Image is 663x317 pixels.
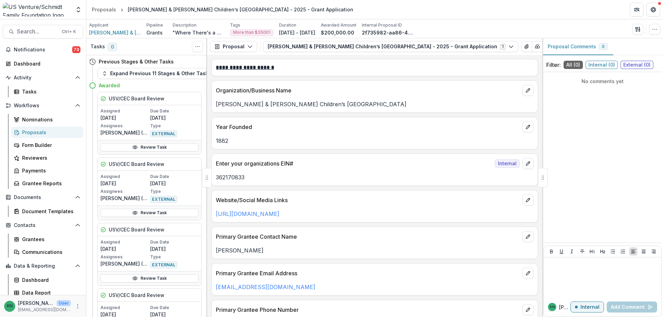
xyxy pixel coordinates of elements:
p: Awarded Amount [321,22,356,28]
span: Data & Reporting [14,263,72,269]
p: [DATE] [150,180,199,187]
p: [PERSON_NAME] [559,304,570,311]
nav: breadcrumb [89,4,356,14]
span: EXTERNAL [150,261,177,268]
a: Review Task [100,143,199,151]
div: Nominations [22,116,78,123]
div: Proposals [92,6,116,13]
img: US Venture/Schmidt Family Foundation logo [3,3,71,17]
button: Italicize [568,247,576,256]
span: 73 [72,46,80,53]
p: Due Date [150,174,199,180]
span: External ( 0 ) [621,61,653,69]
p: [EMAIL_ADDRESS][DOMAIN_NAME] [18,307,71,313]
button: Underline [557,247,566,256]
p: [DATE] [100,180,149,187]
button: Expand Previous 11 Stages & Other Tasks [97,68,215,79]
button: edit [522,268,534,279]
button: Strike [578,247,586,256]
button: Internal [570,301,604,313]
button: Bullet List [609,247,617,256]
p: Assigned [100,174,149,180]
div: Data Report [22,289,78,296]
p: "Where There's a Will, There's a Way" Endowed Fund Matching Grant to be paid $100,000 in [DATE] a... [173,29,224,36]
span: EXTERNAL [150,196,177,203]
div: Payments [22,167,78,174]
p: Assignees [100,254,149,260]
div: Reviewers [22,154,78,161]
p: Assignees [100,123,149,129]
a: [PERSON_NAME] & [PERSON_NAME] Children’s [GEOGRAPHIC_DATA] [89,29,141,36]
p: Assignees [100,188,149,195]
button: Notifications73 [3,44,83,55]
a: Dashboard [11,274,83,286]
button: Align Center [640,247,648,256]
p: [DATE] [100,114,149,121]
p: [PERSON_NAME] & [PERSON_NAME] Children’s [GEOGRAPHIC_DATA] [216,100,534,108]
button: Bold [547,247,556,256]
div: Document Templates [22,208,78,215]
p: Internal Proposal ID [362,22,402,28]
div: Katrina Nelson [7,304,13,308]
p: Primary Grantee Contact Name [216,232,520,241]
button: Open Documents [3,192,83,203]
a: Review Task [100,209,199,217]
div: Grantees [22,236,78,243]
p: Applicant [89,22,108,28]
button: Open Activity [3,72,83,83]
button: edit [522,85,534,96]
p: Filter: [546,61,561,69]
p: Duration [279,22,296,28]
p: [PERSON_NAME] ([EMAIL_ADDRESS][DOMAIN_NAME]) [100,129,149,136]
a: Dashboard [3,58,83,69]
p: No comments yet [546,78,659,85]
button: Toggle View Cancelled Tasks [192,41,203,52]
h5: USV/CEC Board Review [109,226,164,233]
button: Proposal Comments [542,38,613,55]
h3: Tasks [90,44,105,50]
p: Type [150,123,199,129]
p: Due Date [150,108,199,114]
h5: USV/CEC Board Review [109,160,164,168]
p: Description [173,22,196,28]
button: Align Right [650,247,658,256]
button: Get Help [646,3,660,17]
button: View Attached Files [521,41,532,52]
button: [PERSON_NAME] & [PERSON_NAME] Children’s [GEOGRAPHIC_DATA] - 2025 - Grant Application1 [263,41,518,52]
p: [DATE] [100,245,149,252]
button: Search... [3,25,83,39]
a: Proposals [11,127,83,138]
button: More [74,302,82,310]
button: edit [522,158,534,169]
span: Workflows [14,103,72,109]
a: [EMAIL_ADDRESS][DOMAIN_NAME] [216,284,315,290]
p: [PERSON_NAME] [18,299,54,307]
p: Website/Social Media Links [216,196,520,204]
p: Type [150,188,199,195]
a: Grantee Reports [11,178,83,189]
button: Partners [630,3,644,17]
a: Form Builder [11,139,83,151]
div: Dashboard [14,60,78,67]
button: Add Comment [607,301,657,313]
h5: USV/CEC Board Review [109,95,164,102]
p: Assigned [100,108,149,114]
button: Ordered List [619,247,627,256]
button: Open Contacts [3,220,83,231]
p: [DATE] - [DATE] [279,29,315,36]
p: Due Date [150,305,199,311]
button: edit [522,231,534,242]
span: Internal ( 0 ) [586,61,618,69]
span: Contacts [14,222,72,228]
p: [DATE] [150,245,199,252]
span: Notifications [14,47,72,53]
div: Ctrl + K [60,28,77,36]
span: Search... [17,28,58,35]
div: Proposals [22,129,78,136]
p: User [57,300,71,306]
p: 1882 [216,137,534,145]
div: Form Builder [22,141,78,149]
p: Pipeline [146,22,163,28]
button: Proposal [210,41,257,52]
